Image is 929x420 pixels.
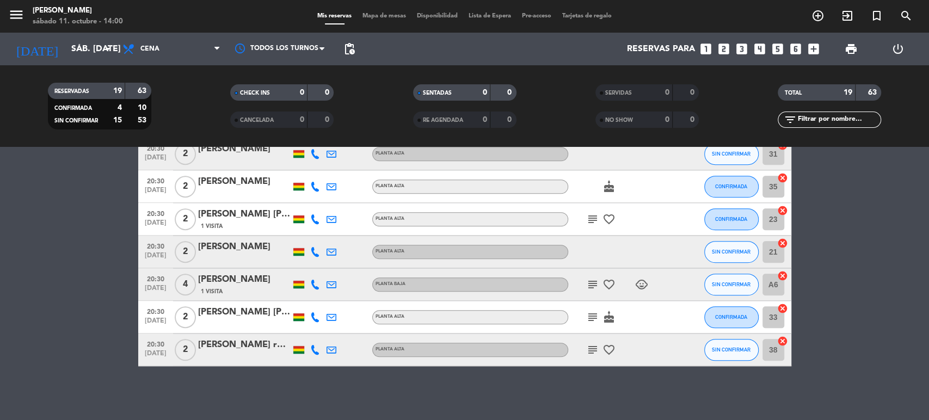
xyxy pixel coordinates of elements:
strong: 19 [113,87,122,95]
i: favorite_border [602,278,616,291]
div: [PERSON_NAME] [PERSON_NAME] Calle [198,207,291,221]
span: Planta alta [376,151,404,156]
strong: 63 [138,87,149,95]
span: Mapa de mesas [357,13,411,19]
strong: 0 [507,89,514,96]
i: subject [586,213,599,226]
span: Planta alta [376,249,404,254]
strong: 0 [690,116,696,123]
span: SIN CONFIRMAR [54,118,98,123]
span: Planta alta [376,347,404,351]
button: CONFIRMADA [704,176,759,197]
span: 20:30 [142,141,169,154]
span: Planta alta [376,314,404,319]
i: search [900,9,913,22]
i: arrow_drop_down [101,42,114,55]
i: cancel [777,238,788,249]
span: SIN CONFIRMAR [712,281,750,287]
span: 20:30 [142,337,169,350]
span: RE AGENDADA [423,118,463,123]
strong: 0 [300,116,304,123]
span: SERVIDAS [605,90,632,96]
strong: 10 [138,104,149,112]
i: child_care [635,278,648,291]
i: subject [586,343,599,356]
span: NO SHOW [605,118,633,123]
i: looks_4 [753,42,767,56]
div: [PERSON_NAME] [PERSON_NAME] [198,305,291,319]
strong: 4 [118,104,122,112]
span: Mis reservas [312,13,357,19]
span: [DATE] [142,187,169,199]
span: [DATE] [142,219,169,232]
span: 1 Visita [201,222,223,231]
button: SIN CONFIRMAR [704,339,759,361]
span: [DATE] [142,285,169,297]
button: SIN CONFIRMAR [704,143,759,165]
span: 20:30 [142,239,169,252]
span: SIN CONFIRMAR [712,151,750,157]
span: print [845,42,858,55]
strong: 0 [483,116,487,123]
div: LOG OUT [875,33,921,65]
i: add_circle_outline [811,9,825,22]
span: SIN CONFIRMAR [712,249,750,255]
button: CONFIRMADA [704,208,759,230]
span: Reservas para [627,44,695,54]
span: Cena [140,45,159,53]
div: sábado 11. octubre - 14:00 [33,16,123,27]
span: 2 [175,306,196,328]
div: [PERSON_NAME] [198,142,291,156]
span: 20:30 [142,305,169,317]
span: [DATE] [142,317,169,330]
input: Filtrar por nombre... [796,114,881,126]
span: CONFIRMADA [715,216,747,222]
span: 2 [175,208,196,230]
strong: 0 [690,89,696,96]
span: TOTAL [784,90,801,96]
i: cancel [777,172,788,183]
span: CANCELADA [240,118,274,123]
span: 2 [175,143,196,165]
i: filter_list [783,113,796,126]
button: menu [8,7,24,27]
i: looks_3 [735,42,749,56]
i: looks_6 [789,42,803,56]
span: CONFIRMADA [54,106,92,111]
span: 2 [175,339,196,361]
strong: 0 [483,89,487,96]
span: Pre-acceso [516,13,557,19]
i: cake [602,180,616,193]
span: SENTADAS [423,90,452,96]
button: SIN CONFIRMAR [704,274,759,295]
strong: 0 [325,89,331,96]
i: cancel [777,336,788,347]
i: cancel [777,303,788,314]
strong: 19 [844,89,852,96]
i: add_box [807,42,821,56]
span: CONFIRMADA [715,314,747,320]
div: [PERSON_NAME] [198,175,291,189]
i: subject [586,278,599,291]
strong: 15 [113,116,122,124]
span: 1 Visita [201,287,223,296]
span: Lista de Espera [463,13,516,19]
strong: 53 [138,116,149,124]
span: 20:30 [142,174,169,187]
span: 20:30 [142,272,169,285]
div: [PERSON_NAME] roman [198,338,291,352]
span: SIN CONFIRMAR [712,347,750,353]
span: CHECK INS [240,90,270,96]
span: RESERVADAS [54,89,89,94]
span: [DATE] [142,252,169,264]
i: subject [586,311,599,324]
i: exit_to_app [841,9,854,22]
span: Planta alta [376,217,404,221]
strong: 0 [300,89,304,96]
span: [DATE] [142,350,169,362]
strong: 0 [507,116,514,123]
i: looks_5 [771,42,785,56]
span: CONFIRMADA [715,183,747,189]
span: 2 [175,176,196,197]
strong: 63 [868,89,879,96]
